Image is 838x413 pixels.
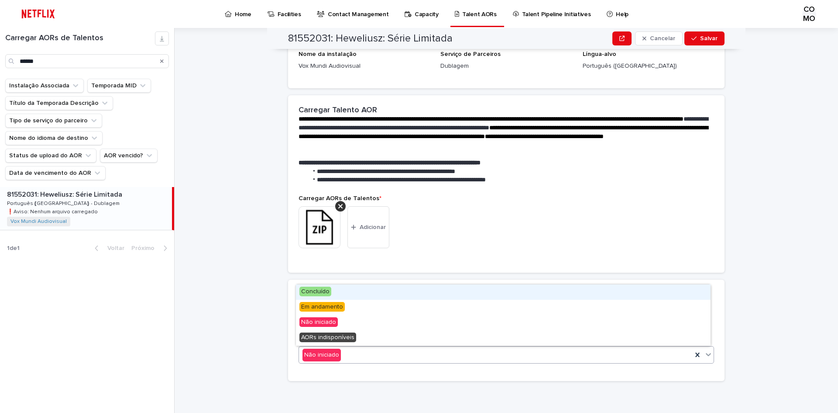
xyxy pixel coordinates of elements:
[301,334,354,340] font: AORs indisponíveis
[5,96,113,110] button: Título da Temporada Descrição
[5,114,102,128] button: Tipo de serviço do parceiro
[87,79,151,93] button: Temporada MID
[700,35,718,42] font: Salvar
[17,245,20,251] font: 1
[107,245,124,251] font: Voltar
[301,304,343,310] font: Em andamento
[100,149,158,163] button: AOR vencido?
[803,6,815,23] font: COMO
[5,166,106,180] button: Data de vencimento do AOR
[288,33,453,44] font: 81552031: Heweliusz: Série Limitada
[347,206,389,248] button: Adicionar
[5,149,96,163] button: Status de upload do AOR
[635,31,683,45] button: Cancelar
[7,201,120,206] font: Português ([GEOGRAPHIC_DATA]) - Dublagem
[304,352,339,358] font: Não iniciado
[10,245,17,251] font: de
[299,195,379,201] font: Carregar AORs de Talentos
[10,219,67,224] font: Vox Mundi Audiovisual
[10,219,67,225] a: Vox Mundi Audiovisual
[583,51,616,57] font: Língua-alvo
[5,54,169,68] input: Procurar
[131,245,155,251] font: Próximo
[440,63,469,69] font: Dublagem
[299,51,357,57] font: Nome da instalação
[17,5,59,23] img: ifQbXi3ZQGMSEF7WDB7W
[684,31,725,45] button: Salvar
[88,244,128,252] button: Voltar
[5,131,103,145] button: Nome do idioma de destino
[440,51,501,57] font: Serviço de Parceiros
[299,106,377,114] font: Carregar Talento AOR
[7,245,10,251] font: 1
[301,288,330,295] font: Concluído
[296,300,711,315] div: Em andamento
[583,63,677,69] font: Português ([GEOGRAPHIC_DATA])
[650,35,675,42] font: Cancelar
[7,209,98,215] font: ❗️Aviso: Nenhum arquivo carregado
[5,79,84,93] button: Instalação Associada
[360,224,386,230] font: Adicionar
[128,244,174,252] button: Próximo
[296,285,711,300] div: Concluído
[296,315,711,330] div: Não iniciado
[7,191,122,198] font: 81552031: Heweliusz: Série Limitada
[5,34,103,42] font: Carregar AORs de Talentos
[299,63,361,69] font: Vox Mundi Audiovisual
[301,319,336,325] font: Não iniciado
[296,330,711,346] div: AORs indisponíveis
